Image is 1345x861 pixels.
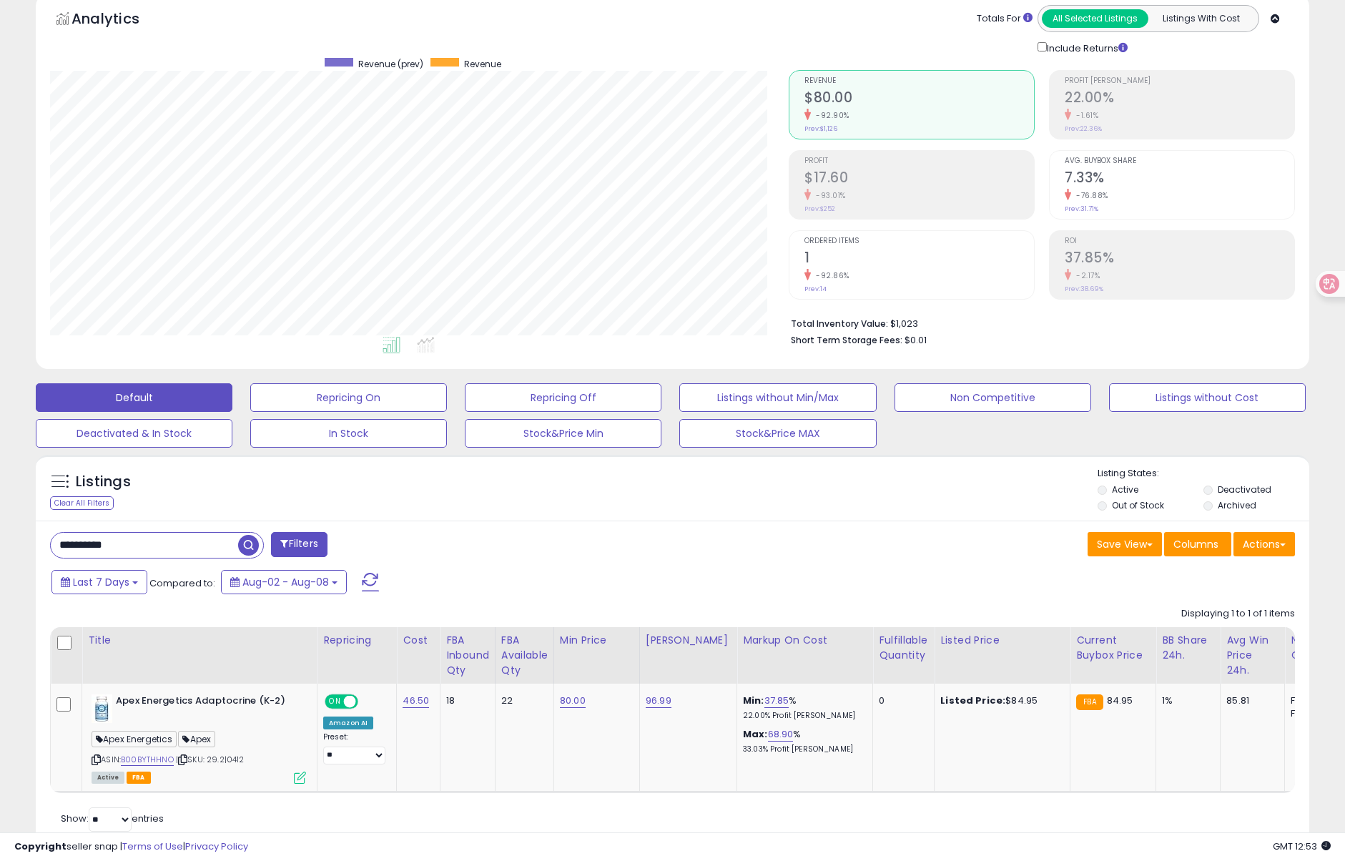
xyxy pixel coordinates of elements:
span: ROI [1065,237,1294,245]
b: Total Inventory Value: [791,318,888,330]
button: Last 7 Days [51,570,147,594]
span: Apex [178,731,215,747]
div: 85.81 [1226,694,1273,707]
div: 1% [1162,694,1209,707]
div: FBA inbound Qty [446,633,489,678]
a: Terms of Use [122,840,183,853]
span: Profit [804,157,1034,165]
div: 18 [446,694,484,707]
button: Deactivated & In Stock [36,419,232,448]
button: Stock&Price MAX [679,419,876,448]
span: Compared to: [149,576,215,590]
p: Listing States: [1098,467,1309,481]
span: Apex Energetics [92,731,177,747]
div: 22 [501,694,543,707]
a: Privacy Policy [185,840,248,853]
small: -92.86% [811,270,849,281]
span: 2025-08-16 12:53 GMT [1273,840,1331,853]
div: BB Share 24h. [1162,633,1214,663]
div: FBA: 5 [1291,694,1338,707]
div: Markup on Cost [743,633,867,648]
span: Revenue (prev) [358,58,423,70]
h5: Analytics [72,9,167,32]
small: Prev: 14 [804,285,827,293]
small: -93.01% [811,190,846,201]
button: Stock&Price Min [465,419,661,448]
button: In Stock [250,419,447,448]
span: Last 7 Days [73,575,129,589]
h2: 7.33% [1065,169,1294,189]
div: seller snap | | [14,840,248,854]
h2: 1 [804,250,1034,269]
div: Num of Comp. [1291,633,1343,663]
b: Listed Price: [940,694,1005,707]
a: 46.50 [403,694,429,708]
button: Filters [271,532,327,557]
label: Archived [1218,499,1256,511]
button: Aug-02 - Aug-08 [221,570,347,594]
div: Title [88,633,311,648]
small: -76.88% [1071,190,1108,201]
div: Include Returns [1027,39,1145,56]
span: Columns [1173,537,1218,551]
button: Columns [1164,532,1231,556]
b: Max: [743,727,768,741]
a: 37.85 [764,694,789,708]
small: Prev: 38.69% [1065,285,1103,293]
th: The percentage added to the cost of goods (COGS) that forms the calculator for Min & Max prices. [737,627,873,684]
img: 11A+eFmUGPL._SL40_.jpg [92,694,112,723]
button: Listings without Min/Max [679,383,876,412]
span: $0.01 [905,333,927,347]
div: Current Buybox Price [1076,633,1150,663]
div: Min Price [560,633,634,648]
div: Totals For [977,12,1033,26]
div: Displaying 1 to 1 of 1 items [1181,607,1295,621]
div: FBA Available Qty [501,633,548,678]
b: Apex Energetics Adaptocrine (K-2) [116,694,290,712]
div: FBM: 2 [1291,707,1338,720]
button: Repricing On [250,383,447,412]
span: Revenue [464,58,501,70]
h2: 37.85% [1065,250,1294,269]
small: Prev: $1,126 [804,124,837,133]
span: 84.95 [1107,694,1133,707]
a: 68.90 [768,727,794,742]
small: Prev: $252 [804,205,835,213]
h5: Listings [76,472,131,492]
label: Active [1112,483,1138,496]
small: FBA [1076,694,1103,710]
button: Listings without Cost [1109,383,1306,412]
h2: $80.00 [804,89,1034,109]
button: All Selected Listings [1042,9,1148,28]
small: -2.17% [1071,270,1100,281]
div: % [743,728,862,754]
span: Aug-02 - Aug-08 [242,575,329,589]
div: Fulfillable Quantity [879,633,928,663]
label: Out of Stock [1112,499,1164,511]
div: ASIN: [92,694,306,782]
span: Avg. Buybox Share [1065,157,1294,165]
div: Clear All Filters [50,496,114,510]
div: [PERSON_NAME] [646,633,731,648]
small: -1.61% [1071,110,1098,121]
small: -92.90% [811,110,849,121]
span: OFF [356,696,379,708]
strong: Copyright [14,840,66,853]
div: Preset: [323,732,385,764]
div: % [743,694,862,721]
button: Save View [1088,532,1162,556]
a: 96.99 [646,694,671,708]
div: 0 [879,694,923,707]
small: Prev: 31.71% [1065,205,1098,213]
div: $84.95 [940,694,1059,707]
span: Show: entries [61,812,164,825]
h2: 22.00% [1065,89,1294,109]
div: Listed Price [940,633,1064,648]
a: 80.00 [560,694,586,708]
span: FBA [127,772,151,784]
span: All listings currently available for purchase on Amazon [92,772,124,784]
small: Prev: 22.36% [1065,124,1102,133]
a: B00BYTHHNO [121,754,174,766]
li: $1,023 [791,314,1284,331]
label: Deactivated [1218,483,1271,496]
